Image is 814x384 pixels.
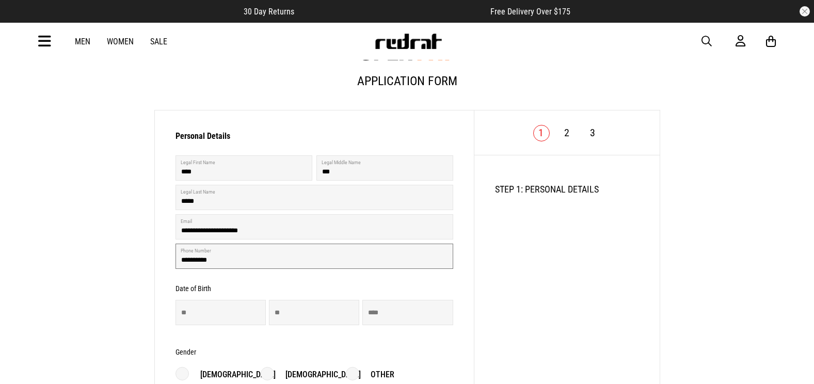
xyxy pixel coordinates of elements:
[175,284,211,293] h3: Date of Birth
[360,369,394,381] p: Other
[75,37,90,46] a: Men
[564,126,569,139] a: 2
[275,369,361,381] p: [DEMOGRAPHIC_DATA]
[154,66,660,105] h1: Application Form
[374,34,442,49] img: Redrat logo
[150,37,167,46] a: Sale
[175,131,453,147] h3: Personal Details
[590,126,595,139] a: 3
[315,6,470,17] iframe: Customer reviews powered by Trustpilot
[8,4,39,35] button: Open LiveChat chat widget
[495,184,639,195] h2: STEP 1: PERSONAL DETAILS
[107,37,134,46] a: Women
[190,369,276,381] p: [DEMOGRAPHIC_DATA]
[175,348,196,356] h3: Gender
[490,7,570,17] span: Free Delivery Over $175
[244,7,294,17] span: 30 Day Returns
